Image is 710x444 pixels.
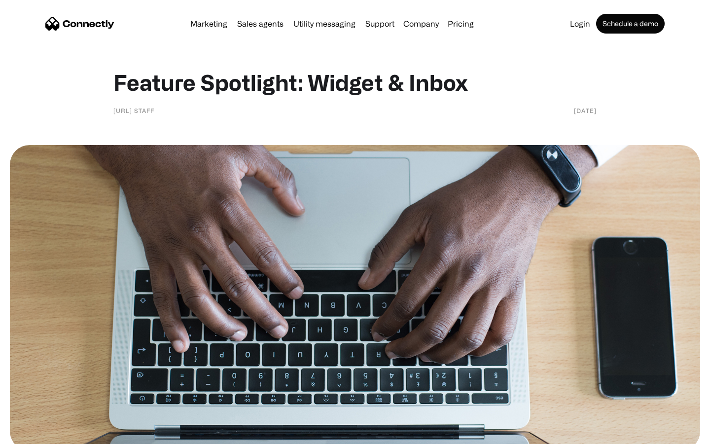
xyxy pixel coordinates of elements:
div: Company [403,17,439,31]
div: [URL] staff [113,106,154,115]
div: [DATE] [574,106,597,115]
a: Login [566,20,594,28]
a: Sales agents [233,20,287,28]
a: Schedule a demo [596,14,665,34]
ul: Language list [20,427,59,441]
aside: Language selected: English [10,427,59,441]
a: Marketing [186,20,231,28]
a: Pricing [444,20,478,28]
h1: Feature Spotlight: Widget & Inbox [113,69,597,96]
a: Support [361,20,398,28]
a: Utility messaging [289,20,359,28]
